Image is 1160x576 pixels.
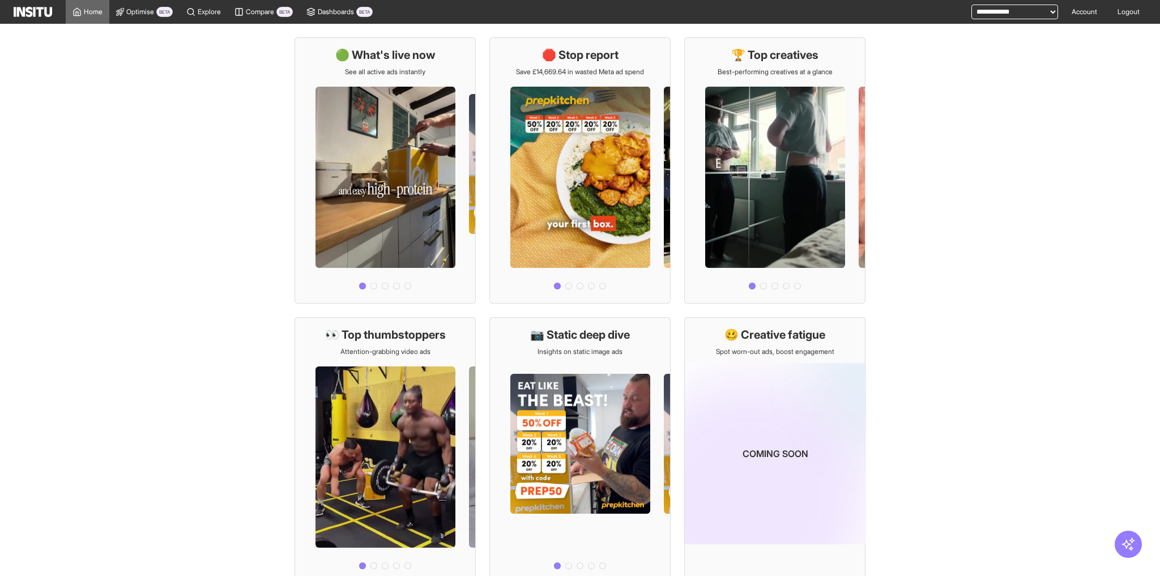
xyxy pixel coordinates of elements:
[276,7,293,17] span: BETA
[335,47,436,63] h1: 🟢 What's live now
[246,7,274,16] span: Compare
[295,37,476,304] a: 🟢 What's live nowSee all active ads instantly
[530,327,630,343] h1: 📷 Static deep dive
[156,7,173,17] span: BETA
[345,67,425,76] p: See all active ads instantly
[356,7,373,17] span: BETA
[198,7,221,16] span: Explore
[14,7,52,17] img: Logo
[325,327,446,343] h1: 👀 Top thumbstoppers
[718,67,833,76] p: Best-performing creatives at a glance
[731,47,818,63] h1: 🏆 Top creatives
[84,7,103,16] span: Home
[538,347,622,356] p: Insights on static image ads
[340,347,430,356] p: Attention-grabbing video ads
[516,67,644,76] p: Save £14,669.64 in wasted Meta ad spend
[318,7,354,16] span: Dashboards
[542,47,619,63] h1: 🛑 Stop report
[489,37,671,304] a: 🛑 Stop reportSave £14,669.64 in wasted Meta ad spend
[126,7,154,16] span: Optimise
[684,37,865,304] a: 🏆 Top creativesBest-performing creatives at a glance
